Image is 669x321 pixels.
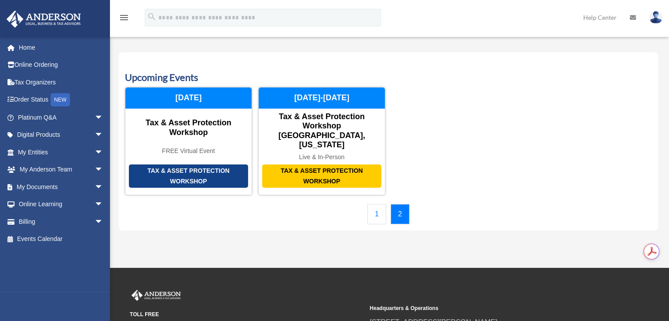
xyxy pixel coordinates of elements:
[6,196,117,213] a: Online Learningarrow_drop_down
[95,178,112,196] span: arrow_drop_down
[95,196,112,214] span: arrow_drop_down
[95,161,112,179] span: arrow_drop_down
[119,15,129,23] a: menu
[125,88,252,109] div: [DATE]
[6,143,117,161] a: My Entitiesarrow_drop_down
[6,56,117,74] a: Online Ordering
[125,147,252,155] div: FREE Virtual Event
[125,87,252,195] a: Tax & Asset Protection Workshop Tax & Asset Protection Workshop FREE Virtual Event [DATE]
[259,112,385,150] div: Tax & Asset Protection Workshop [GEOGRAPHIC_DATA], [US_STATE]
[95,109,112,127] span: arrow_drop_down
[130,290,183,301] img: Anderson Advisors Platinum Portal
[125,71,652,84] h3: Upcoming Events
[369,304,603,313] small: Headquarters & Operations
[130,310,363,319] small: TOLL FREE
[125,118,252,137] div: Tax & Asset Protection Workshop
[259,88,385,109] div: [DATE]-[DATE]
[119,12,129,23] i: menu
[51,93,70,106] div: NEW
[262,164,381,188] div: Tax & Asset Protection Workshop
[6,161,117,179] a: My Anderson Teamarrow_drop_down
[6,91,117,109] a: Order StatusNEW
[6,178,117,196] a: My Documentsarrow_drop_down
[95,143,112,161] span: arrow_drop_down
[95,213,112,231] span: arrow_drop_down
[6,126,117,144] a: Digital Productsarrow_drop_down
[367,204,386,224] a: 1
[6,73,117,91] a: Tax Organizers
[259,153,385,161] div: Live & In-Person
[649,11,662,24] img: User Pic
[6,213,117,230] a: Billingarrow_drop_down
[4,11,84,28] img: Anderson Advisors Platinum Portal
[129,164,248,188] div: Tax & Asset Protection Workshop
[95,126,112,144] span: arrow_drop_down
[6,39,117,56] a: Home
[258,87,385,195] a: Tax & Asset Protection Workshop Tax & Asset Protection Workshop [GEOGRAPHIC_DATA], [US_STATE] Liv...
[147,12,157,22] i: search
[6,109,117,126] a: Platinum Q&Aarrow_drop_down
[6,230,112,248] a: Events Calendar
[391,204,409,224] a: 2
